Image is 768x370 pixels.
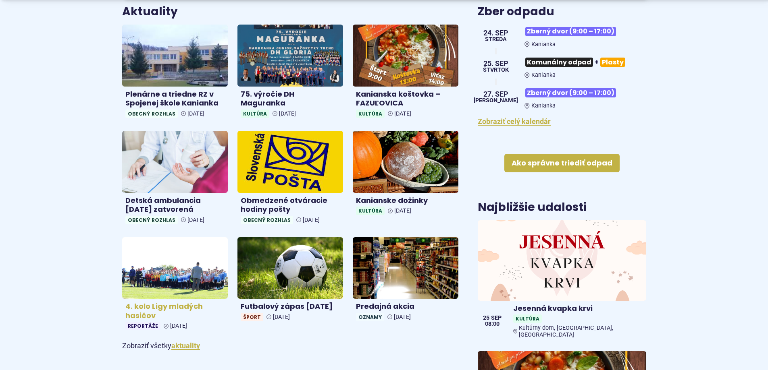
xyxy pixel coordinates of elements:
span: 08:00 [483,321,502,327]
span: Kultúra [513,314,542,323]
span: [DATE] [170,322,187,329]
span: 25. sep [483,60,509,67]
span: Zberný dvor (9:00 – 17:00) [525,27,616,36]
a: Ako správne triediť odpad [504,154,620,172]
span: Obecný rozhlas [125,110,178,118]
h4: Obmedzené otváracie hodiny pošty [241,196,340,214]
span: Kanianka [531,41,556,48]
h3: Aktuality [122,6,178,18]
h4: 4. kolo Ligy mladých hasičov [125,302,225,320]
h4: 75. výročie DH Maguranka [241,90,340,108]
span: Kanianka [531,72,556,79]
span: Reportáže [125,322,160,330]
span: Oznamy [356,313,384,321]
h4: Kanianske dožinky [356,196,455,205]
a: Obmedzené otváracie hodiny pošty Obecný rozhlas [DATE] [237,131,343,227]
span: [DATE] [187,217,204,223]
a: Futbalový zápas [DATE] Šport [DATE] [237,237,343,325]
a: Komunálny odpad+Plasty Kanianka 25. sep štvrtok [478,54,646,79]
a: Zberný dvor (9:00 – 17:00) Kanianka 24. sep streda [478,24,646,48]
a: 75. výročie DH Maguranka Kultúra [DATE] [237,25,343,121]
span: [DATE] [279,110,296,117]
span: Kanianka [531,102,556,109]
span: 24. sep [483,29,508,37]
h4: Detská ambulancia [DATE] zatvorená [125,196,225,214]
h3: + [524,54,646,70]
span: Zberný dvor (9:00 – 17:00) [525,88,616,97]
span: [DATE] [303,217,320,223]
span: Kultúrny dom, [GEOGRAPHIC_DATA], [GEOGRAPHIC_DATA] [519,325,643,338]
h3: Najbližšie udalosti [478,201,587,214]
p: Zobraziť všetky [122,340,459,352]
span: Kultúra [241,110,269,118]
a: Zobraziť všetky aktuality [171,341,200,350]
span: [DATE] [273,314,290,320]
a: Zobraziť celý kalendár [478,117,551,126]
a: Jesenná kvapka krvi KultúraKultúrny dom, [GEOGRAPHIC_DATA], [GEOGRAPHIC_DATA] 25 sep 08:00 [478,220,646,342]
span: [PERSON_NAME] [474,98,518,103]
h4: Predajná akcia [356,302,455,311]
span: štvrtok [483,67,509,73]
span: Kultúra [356,207,385,215]
a: Plenárne a triedne RZ v Spojenej škole Kanianka Obecný rozhlas [DATE] [122,25,228,121]
span: [DATE] [187,110,204,117]
a: 4. kolo Ligy mladých hasičov Reportáže [DATE] [122,237,228,334]
a: Kanianska koštovka – FAZUĽOVICA Kultúra [DATE] [353,25,458,121]
span: Obecný rozhlas [241,216,293,224]
span: [DATE] [394,207,411,214]
span: [DATE] [394,314,411,320]
a: Predajná akcia Oznamy [DATE] [353,237,458,325]
h4: Jesenná kvapka krvi [513,304,643,313]
span: 25 [483,315,489,321]
span: Komunálny odpad [525,58,593,67]
span: 27. sep [474,91,518,98]
h3: Zber odpadu [478,6,646,18]
span: Obecný rozhlas [125,216,178,224]
a: Detská ambulancia [DATE] zatvorená Obecný rozhlas [DATE] [122,131,228,227]
h4: Futbalový zápas [DATE] [241,302,340,311]
span: Šport [241,313,263,321]
h4: Plenárne a triedne RZ v Spojenej škole Kanianka [125,90,225,108]
a: Zberný dvor (9:00 – 17:00) Kanianka 27. sep [PERSON_NAME] [478,85,646,109]
span: sep [491,315,502,321]
span: Kultúra [356,110,385,118]
span: [DATE] [394,110,411,117]
span: Plasty [600,58,625,67]
h4: Kanianska koštovka – FAZUĽOVICA [356,90,455,108]
a: Kanianske dožinky Kultúra [DATE] [353,131,458,218]
span: streda [483,37,508,42]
